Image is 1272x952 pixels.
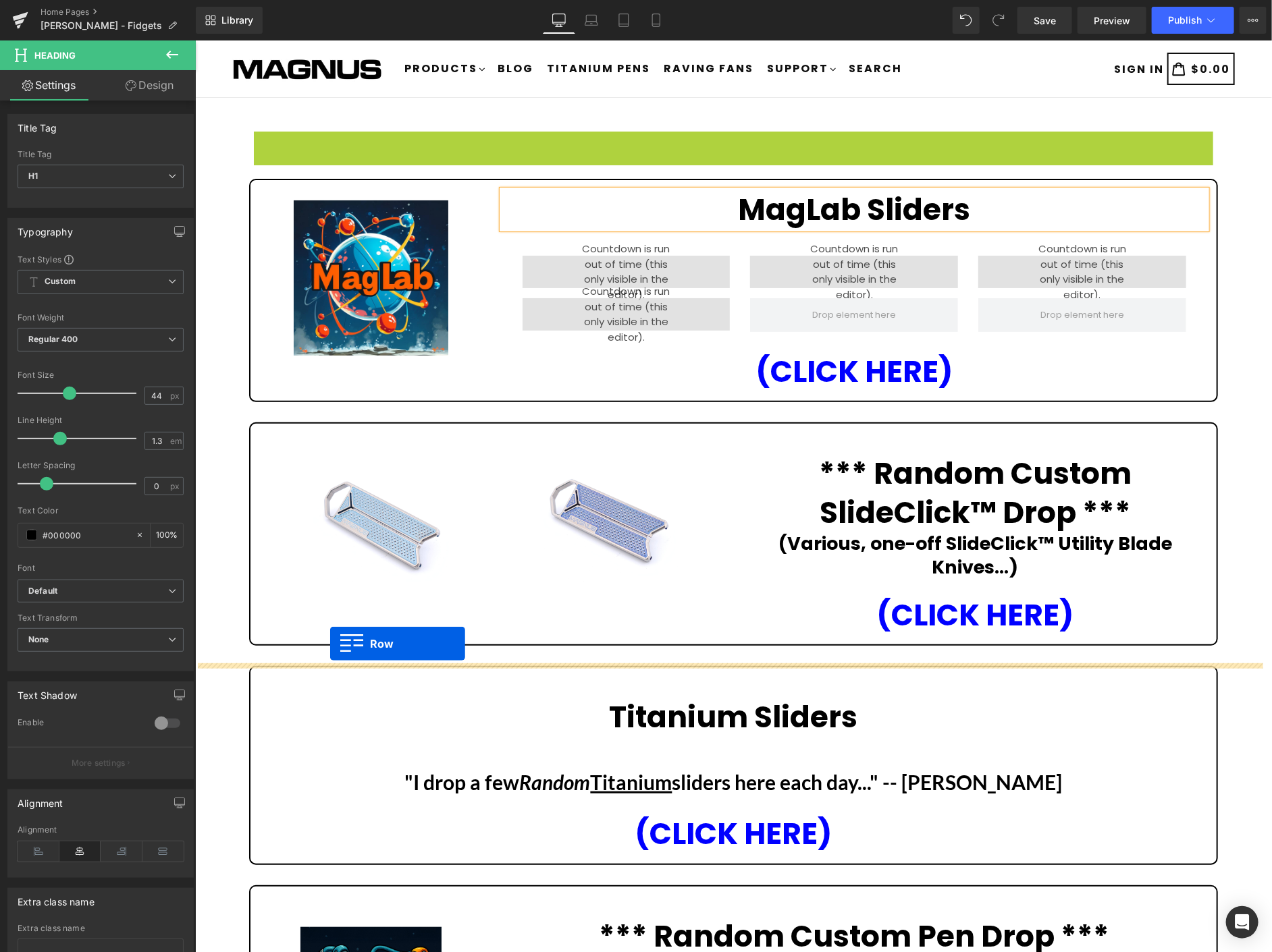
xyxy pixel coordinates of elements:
strong: MagLab Sliders [543,148,775,190]
a: SIGN IN [919,20,969,37]
a: Home Pages [41,7,196,18]
div: Font [18,563,184,573]
strong: Titanium Sliders [415,656,663,697]
a: Preview [1078,7,1146,34]
span: Library [221,14,253,26]
a: Laptop [575,7,608,34]
span: Save [1034,13,1056,28]
a: Desktop [543,7,575,34]
span: Heading [34,50,76,61]
div: Extra class name [18,889,95,907]
b: Regular 400 [28,334,78,344]
div: Text Styles [18,254,184,264]
span: px [170,391,182,400]
a: $0.00 [972,12,1040,45]
span: [PERSON_NAME] - Fidgets [41,20,162,31]
a: (CLICK HERE) [560,310,758,352]
b: Custom [45,276,76,287]
div: Enable [18,717,141,731]
a: (CLICK HERE) [440,773,637,814]
b: H1 [28,171,38,181]
div: Alignment [18,790,63,809]
div: Typography [18,219,73,237]
strong: (Various, one-off SlideClick™ Utility Blade Knives...) [583,491,977,539]
strong: *** Random Custom SlideClick™ Drop *** [624,412,936,492]
div: Title Tag [18,150,184,159]
div: Alignment [18,825,184,835]
div: Open Intercom Messenger [1226,906,1258,939]
span: Publish [1168,15,1202,26]
b: None [28,634,49,644]
strong: *** Random Custom Pen Drop *** [404,875,914,916]
a: Design [101,70,198,101]
button: Undo [953,7,980,34]
div: Title Tag [18,115,57,134]
span: SIGN IN [919,20,969,36]
a: Mobile [640,7,672,34]
span: px [170,482,182,491]
div: Letter Spacing [18,461,184,470]
div: Font Weight [18,313,184,323]
a: (CLICK HERE) [681,554,878,595]
div: Font Size [18,370,184,380]
div: Text Shadow [18,682,77,701]
button: More settings [8,747,193,779]
i: Default [28,586,57,597]
u: Titanium [396,729,477,754]
a: New Library [196,7,263,34]
i: Random [325,729,396,754]
div: % [151,524,183,547]
button: More [1240,7,1267,34]
p: More settings [72,757,126,769]
div: Text Transform [18,613,184,623]
img: Magnus Store [37,15,188,42]
a: Tablet [608,7,640,34]
span: $0.00 [996,20,1035,36]
div: Line Height [18,416,184,425]
button: Redo [985,7,1012,34]
button: Publish [1152,7,1234,34]
span: Preview [1094,13,1130,28]
div: Extra class name [18,924,184,933]
b: "I drop a few sliders here each day..." -- [PERSON_NAME] [210,729,868,754]
input: Color [43,528,129,542]
div: Text Color [18,506,184,515]
span: em [170,437,182,445]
